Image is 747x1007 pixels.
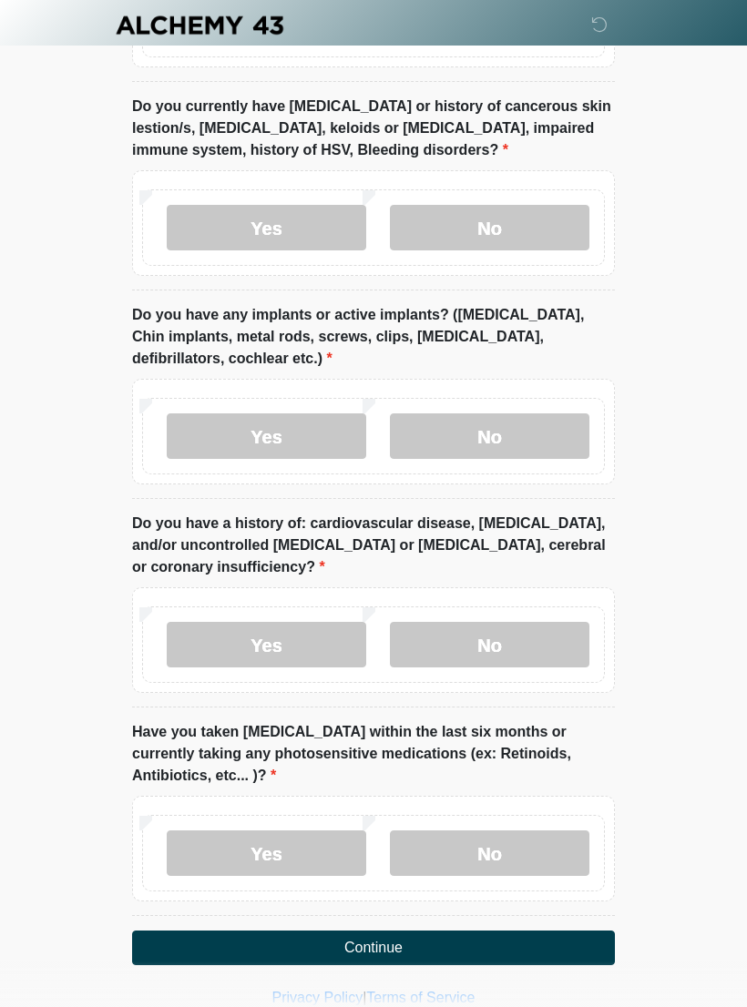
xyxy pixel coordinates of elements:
[366,990,475,1005] a: Terms of Service
[390,830,589,876] label: No
[132,304,615,370] label: Do you have any implants or active implants? ([MEDICAL_DATA], Chin implants, metal rods, screws, ...
[363,990,366,1005] a: |
[390,622,589,667] label: No
[132,96,615,161] label: Do you currently have [MEDICAL_DATA] or history of cancerous skin lestion/s, [MEDICAL_DATA], kelo...
[167,622,366,667] label: Yes
[390,413,589,459] label: No
[167,413,366,459] label: Yes
[114,14,285,36] img: Alchemy 43 Logo
[132,721,615,787] label: Have you taken [MEDICAL_DATA] within the last six months or currently taking any photosensitive m...
[167,830,366,876] label: Yes
[272,990,363,1005] a: Privacy Policy
[390,205,589,250] label: No
[167,205,366,250] label: Yes
[132,513,615,578] label: Do you have a history of: cardiovascular disease, [MEDICAL_DATA], and/or uncontrolled [MEDICAL_DA...
[132,931,615,965] button: Continue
